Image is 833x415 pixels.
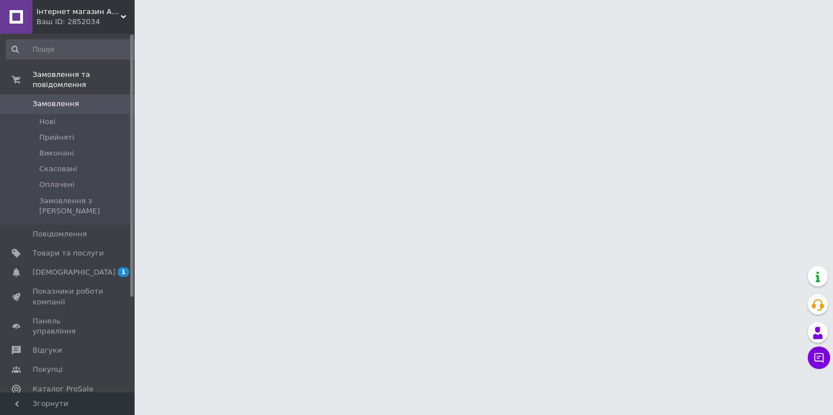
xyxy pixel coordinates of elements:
input: Пошук [6,39,139,60]
span: Покупці [33,364,63,375]
span: Повідомлення [33,229,87,239]
span: Панель управління [33,316,104,336]
span: Відгуки [33,345,62,355]
span: Замовлення та повідомлення [33,70,135,90]
span: [DEMOGRAPHIC_DATA] [33,267,116,277]
span: Виконані [39,148,74,158]
div: Ваш ID: 2852034 [36,17,135,27]
span: 1 [118,267,129,277]
span: Прийняті [39,133,74,143]
span: Каталог ProSale [33,384,93,394]
span: Скасовані [39,164,77,174]
span: Оплачені [39,180,75,190]
span: Інтернет магазин AutoLK24 [36,7,121,17]
span: Замовлення з [PERSON_NAME] [39,196,137,216]
span: Нові [39,117,56,127]
span: Товари та послуги [33,248,104,258]
span: Замовлення [33,99,79,109]
button: Чат з покупцем [808,346,830,369]
span: Показники роботи компанії [33,286,104,307]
